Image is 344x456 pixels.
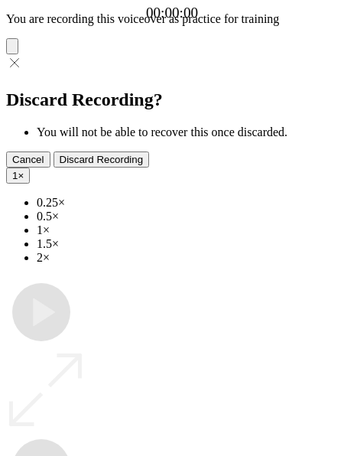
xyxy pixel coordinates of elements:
a: 00:00:00 [146,5,198,21]
button: Cancel [6,151,50,168]
span: 1 [12,170,18,181]
button: 1× [6,168,30,184]
li: 1.5× [37,237,338,251]
li: 1× [37,223,338,237]
li: 2× [37,251,338,265]
h2: Discard Recording? [6,90,338,110]
p: You are recording this voiceover as practice for training [6,12,338,26]
li: You will not be able to recover this once discarded. [37,125,338,139]
li: 0.5× [37,210,338,223]
button: Discard Recording [54,151,150,168]
li: 0.25× [37,196,338,210]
